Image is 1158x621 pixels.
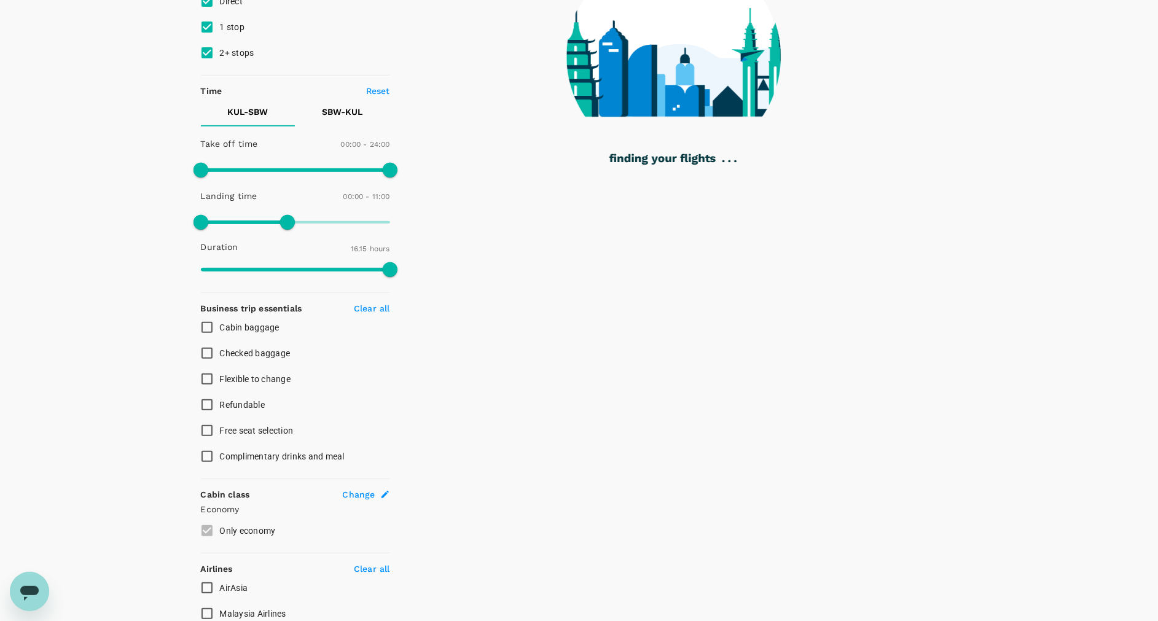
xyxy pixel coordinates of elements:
[201,85,222,97] p: Time
[220,526,276,536] span: Only economy
[201,303,302,313] strong: Business trip essentials
[220,426,294,435] span: Free seat selection
[366,85,390,97] p: Reset
[220,322,280,332] span: Cabin baggage
[354,302,389,314] p: Clear all
[228,106,268,118] p: KUL - SBW
[220,400,265,410] span: Refundable
[220,583,248,593] span: AirAsia
[201,490,250,499] strong: Cabin class
[609,154,716,165] g: finding your flights
[201,564,233,574] strong: Airlines
[220,451,345,461] span: Complimentary drinks and meal
[354,563,389,575] p: Clear all
[341,140,390,149] span: 00:00 - 24:00
[220,348,291,358] span: Checked baggage
[220,609,286,619] span: Malaysia Airlines
[220,22,245,32] span: 1 stop
[343,192,390,201] span: 00:00 - 11:00
[343,488,375,501] span: Change
[323,106,363,118] p: SBW - KUL
[722,160,725,162] g: .
[201,138,258,150] p: Take off time
[220,48,254,58] span: 2+ stops
[10,572,49,611] iframe: Button to launch messaging window
[201,241,238,253] p: Duration
[201,190,257,202] p: Landing time
[220,374,291,384] span: Flexible to change
[201,503,390,515] p: Economy
[734,160,737,162] g: .
[351,244,390,253] span: 16.15 hours
[728,160,730,162] g: .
